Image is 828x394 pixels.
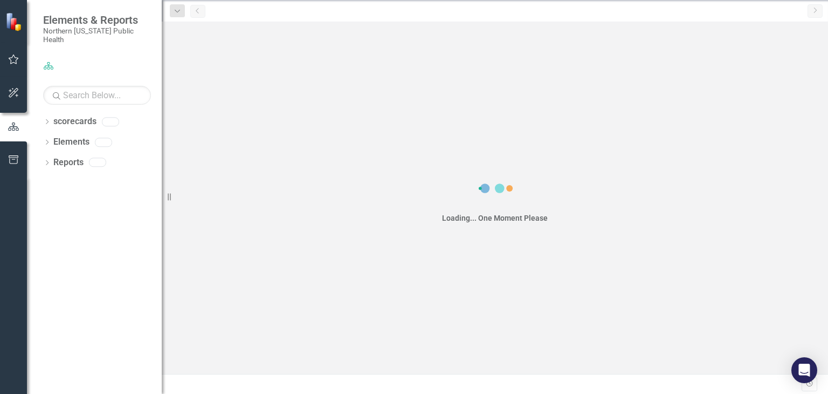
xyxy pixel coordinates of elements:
div: Open Intercom Messenger [791,357,817,383]
img: ClearPoint Strategy [5,12,24,31]
a: scorecards [53,116,96,128]
a: Elements [53,136,89,148]
input: Search Below... [43,86,151,105]
div: Loading... One Moment Please [442,213,548,223]
a: Reports [53,157,84,169]
small: Northern [US_STATE] Public Health [43,26,151,44]
span: Elements & Reports [43,13,151,26]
